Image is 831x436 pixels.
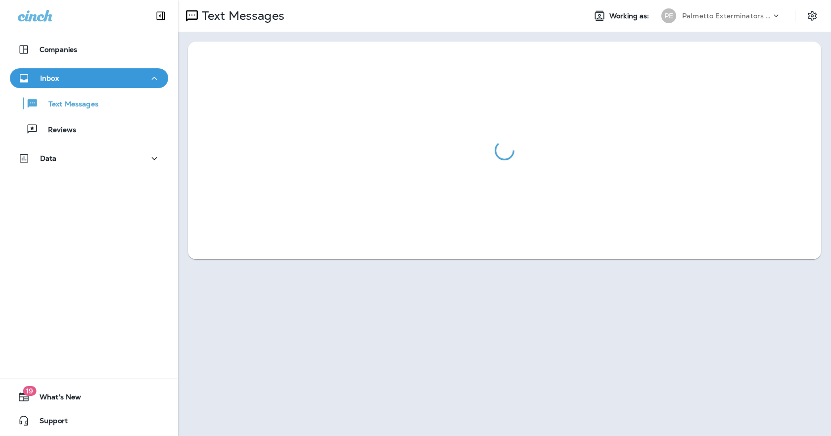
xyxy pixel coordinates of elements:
span: Support [30,417,68,429]
p: Reviews [38,126,76,135]
button: Collapse Sidebar [147,6,175,26]
button: Companies [10,40,168,59]
p: Text Messages [39,100,98,109]
span: What's New [30,393,81,405]
p: Text Messages [198,8,284,23]
button: Settings [803,7,821,25]
p: Palmetto Exterminators LLC [682,12,771,20]
button: 19What's New [10,387,168,407]
button: Text Messages [10,93,168,114]
span: 19 [23,386,36,396]
p: Data [40,154,57,162]
p: Companies [40,46,77,53]
p: Inbox [40,74,59,82]
button: Reviews [10,119,168,140]
span: Working as: [609,12,651,20]
div: PE [661,8,676,23]
button: Data [10,148,168,168]
button: Inbox [10,68,168,88]
button: Support [10,411,168,431]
